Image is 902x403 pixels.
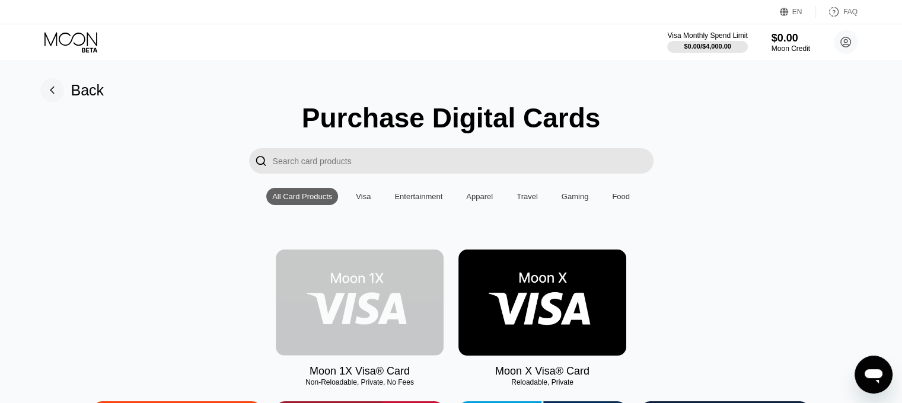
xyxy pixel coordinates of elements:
div: Moon 1X Visa® Card [310,365,410,378]
div: Travel [511,188,544,205]
div:  [255,154,267,168]
div: Entertainment [394,192,442,201]
div: Entertainment [388,188,448,205]
div: FAQ [843,8,858,16]
div: Travel [517,192,538,201]
div: Non-Reloadable, Private, No Fees [276,378,444,386]
div: All Card Products [272,192,332,201]
div: Visa Monthly Spend Limit [667,31,747,40]
div: Gaming [562,192,589,201]
div: Apparel [460,188,499,205]
input: Search card products [273,148,654,174]
div: Visa [350,188,377,205]
div: Purchase Digital Cards [302,102,601,134]
div:  [249,148,273,174]
div: Visa [356,192,371,201]
div: Back [71,82,104,99]
div: Visa Monthly Spend Limit$0.00/$4,000.00 [667,31,747,53]
div: $0.00Moon Credit [772,32,810,53]
div: Moon X Visa® Card [495,365,589,378]
div: Back [40,78,104,102]
div: Apparel [466,192,493,201]
div: Moon Credit [772,44,810,53]
div: Gaming [556,188,595,205]
div: FAQ [816,6,858,18]
div: Food [612,192,630,201]
div: Reloadable, Private [458,378,626,386]
div: EN [780,6,816,18]
div: All Card Products [266,188,338,205]
div: Food [606,188,636,205]
iframe: Button to launch messaging window [855,356,893,394]
div: $0.00 [772,32,810,44]
div: EN [792,8,802,16]
div: $0.00 / $4,000.00 [684,43,731,50]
